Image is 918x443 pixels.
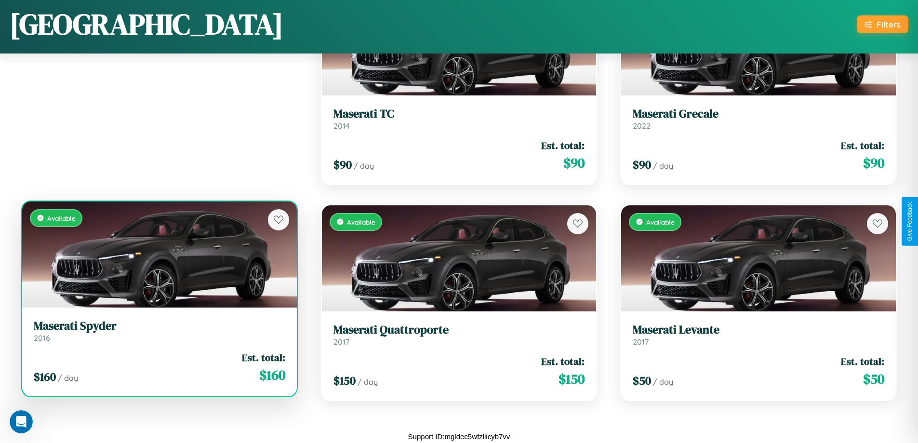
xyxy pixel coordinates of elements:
[333,107,585,131] a: Maserati TC2014
[633,157,651,173] span: $ 90
[408,430,510,443] p: Support ID: mgldec5wfzllicyb7vv
[653,377,673,387] span: / day
[841,354,884,368] span: Est. total:
[10,410,33,433] iframe: Intercom live chat
[358,377,378,387] span: / day
[633,121,651,131] span: 2022
[633,373,651,389] span: $ 50
[633,337,649,347] span: 2017
[541,138,585,152] span: Est. total:
[34,333,50,343] span: 2016
[541,354,585,368] span: Est. total:
[563,153,585,173] span: $ 90
[633,107,884,131] a: Maserati Grecale2022
[906,202,913,241] div: Give Feedback
[857,15,908,33] button: Filters
[653,161,673,171] span: / day
[877,19,901,29] div: Filters
[333,107,585,121] h3: Maserati TC
[333,323,585,347] a: Maserati Quattroporte2017
[333,121,350,131] span: 2014
[10,4,283,44] h1: [GEOGRAPHIC_DATA]
[333,373,356,389] span: $ 150
[559,369,585,389] span: $ 150
[646,218,675,226] span: Available
[58,373,78,383] span: / day
[47,214,76,222] span: Available
[242,350,285,364] span: Est. total:
[863,369,884,389] span: $ 50
[34,319,285,343] a: Maserati Spyder2016
[633,323,884,337] h3: Maserati Levante
[347,218,375,226] span: Available
[863,153,884,173] span: $ 90
[633,323,884,347] a: Maserati Levante2017
[633,107,884,121] h3: Maserati Grecale
[841,138,884,152] span: Est. total:
[259,365,285,385] span: $ 160
[34,369,56,385] span: $ 160
[34,319,285,333] h3: Maserati Spyder
[333,337,349,347] span: 2017
[333,157,352,173] span: $ 90
[354,161,374,171] span: / day
[333,323,585,337] h3: Maserati Quattroporte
